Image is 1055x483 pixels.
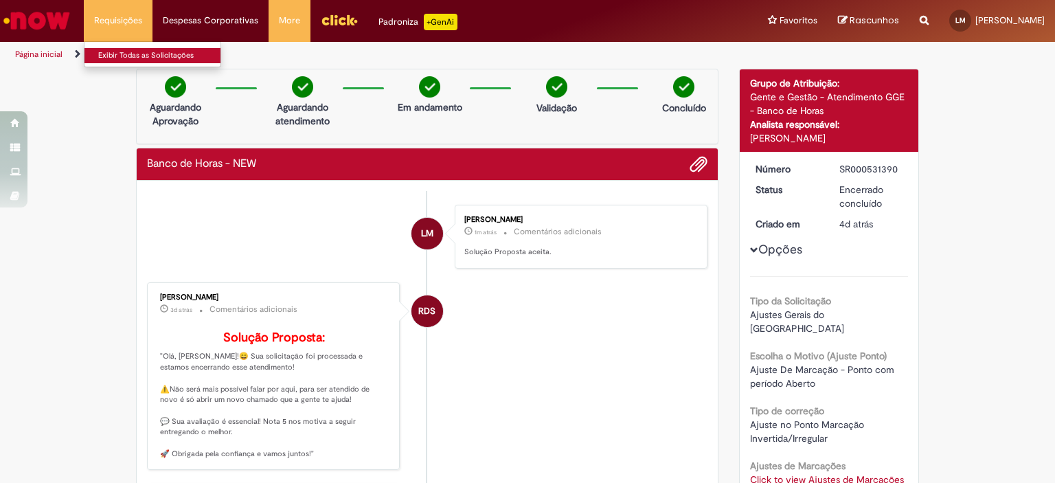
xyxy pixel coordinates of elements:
[839,162,903,176] div: SR000531390
[378,14,457,30] div: Padroniza
[750,295,831,307] b: Tipo da Solicitação
[424,14,457,30] p: +GenAi
[411,218,443,249] div: Lucas Alessi Madalozo
[536,101,577,115] p: Validação
[750,117,909,131] div: Analista responsável:
[84,41,221,67] ul: Requisições
[745,217,830,231] dt: Criado em
[839,218,873,230] span: 4d atrás
[750,460,846,472] b: Ajustes de Marcações
[475,228,497,236] span: 1m atrás
[780,14,817,27] span: Favoritos
[1,7,72,34] img: ServiceNow
[170,306,192,314] span: 3d atrás
[838,14,899,27] a: Rascunhos
[321,10,358,30] img: click_logo_yellow_360x200.png
[209,304,297,315] small: Comentários adicionais
[279,14,300,27] span: More
[464,247,693,258] p: Solução Proposta aceita.
[292,76,313,98] img: check-circle-green.png
[850,14,899,27] span: Rascunhos
[955,16,966,25] span: LM
[475,228,497,236] time: 28/08/2025 16:14:48
[750,418,867,445] span: Ajuste no Ponto Marcação Invertida/Irregular
[839,218,873,230] time: 25/08/2025 14:59:04
[163,14,258,27] span: Despesas Corporativas
[10,42,693,67] ul: Trilhas de página
[839,183,903,210] div: Encerrado concluído
[464,216,693,224] div: [PERSON_NAME]
[839,217,903,231] div: 25/08/2025 14:59:04
[411,295,443,327] div: Raquel De Souza
[514,226,602,238] small: Comentários adicionais
[750,131,909,145] div: [PERSON_NAME]
[745,183,830,196] dt: Status
[750,308,844,335] span: Ajustes Gerais do [GEOGRAPHIC_DATA]
[546,76,567,98] img: check-circle-green.png
[94,14,142,27] span: Requisições
[975,14,1045,26] span: [PERSON_NAME]
[690,155,707,173] button: Adicionar anexos
[418,295,435,328] span: RDS
[673,76,694,98] img: check-circle-green.png
[745,162,830,176] dt: Número
[750,76,909,90] div: Grupo de Atribuição:
[750,350,887,362] b: Escolha o Motivo (Ajuste Ponto)
[269,100,336,128] p: Aguardando atendimento
[84,48,236,63] a: Exibir Todas as Solicitações
[165,76,186,98] img: check-circle-green.png
[160,331,389,460] p: "Olá, [PERSON_NAME]!😄 Sua solicitação foi processada e estamos encerrando esse atendimento! ⚠️Não...
[160,293,389,302] div: [PERSON_NAME]
[662,101,706,115] p: Concluído
[750,405,824,417] b: Tipo de correção
[223,330,325,346] b: Solução Proposta:
[15,49,63,60] a: Página inicial
[421,217,433,250] span: LM
[419,76,440,98] img: check-circle-green.png
[398,100,462,114] p: Em andamento
[170,306,192,314] time: 26/08/2025 15:31:37
[750,90,909,117] div: Gente e Gestão - Atendimento GGE - Banco de Horas
[147,158,256,170] h2: Banco de Horas - NEW Histórico de tíquete
[142,100,209,128] p: Aguardando Aprovação
[750,363,897,390] span: Ajuste De Marcação - Ponto com período Aberto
